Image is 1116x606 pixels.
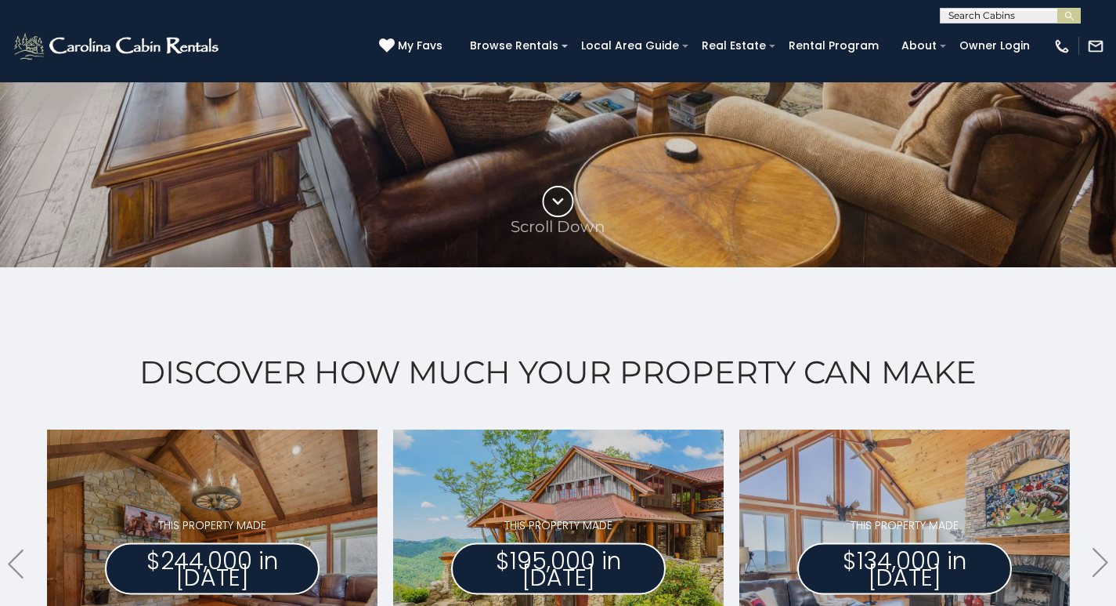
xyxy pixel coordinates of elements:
a: About [894,34,944,58]
a: Owner Login [952,34,1038,58]
span: My Favs [398,38,442,54]
p: Scroll Down [511,217,605,236]
p: $134,000 in [DATE] [797,543,1012,595]
a: My Favs [379,38,446,55]
img: phone-regular-white.png [1053,38,1071,55]
h2: Discover How Much Your Property Can Make [39,354,1077,390]
p: THIS PROPERTY MADE [451,517,666,534]
p: $195,000 in [DATE] [451,543,666,595]
p: $244,000 in [DATE] [105,543,320,595]
img: White-1-2.png [12,31,223,62]
a: Rental Program [781,34,887,58]
a: Local Area Guide [573,34,687,58]
a: Real Estate [694,34,774,58]
a: Browse Rentals [462,34,566,58]
img: mail-regular-white.png [1087,38,1104,55]
p: THIS PROPERTY MADE [797,517,1012,534]
p: THIS PROPERTY MADE [105,517,320,534]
